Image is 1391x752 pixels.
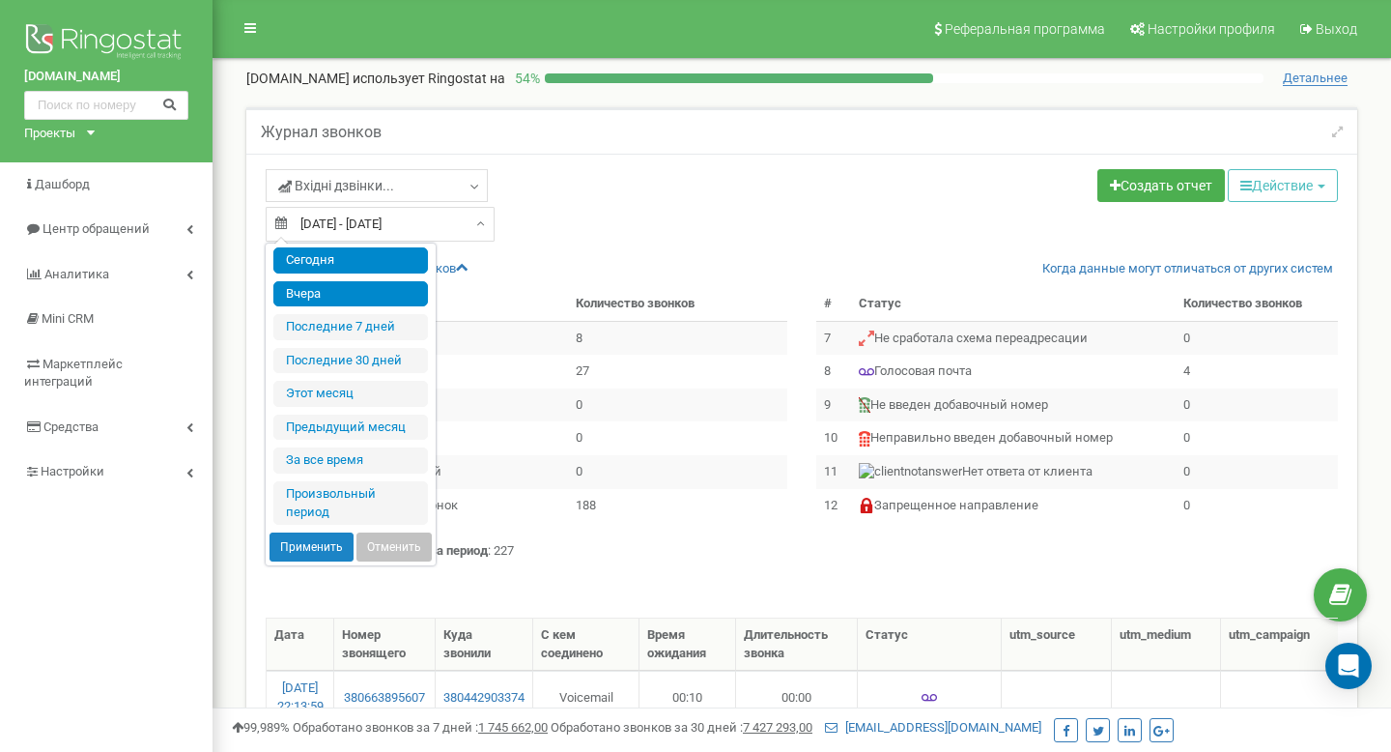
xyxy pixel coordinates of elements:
[568,389,787,422] td: 0
[568,321,787,355] td: 8
[278,176,394,195] span: Вхідні дзвінки...
[639,619,736,671] th: Время ожидания
[568,455,787,489] td: 0
[859,463,962,481] img: Нет ответа от клиента
[1097,169,1225,202] a: Создать отчет
[436,619,533,671] th: Куда звонили
[736,671,858,723] td: 00:00
[736,619,858,671] th: Длительность звонка
[1002,619,1112,671] th: utm_source
[24,357,123,390] span: Маркетплейс интеграций
[533,619,639,671] th: С кем соединено
[303,287,568,321] th: Статус
[639,671,736,723] td: 00:10
[859,397,870,413] img: Не введен добавочный номер
[342,689,427,708] a: 380663895607
[743,720,812,735] u: 7 427 293,00
[35,177,90,191] span: Дашборд
[273,481,428,525] li: Произвольный период
[1176,455,1338,489] td: 0
[859,331,874,346] img: Не сработала схема переадресации
[922,690,937,706] img: Голосовая почта
[1316,21,1357,37] span: Выход
[303,421,568,455] td: Занято
[273,281,428,307] li: Вчера
[356,533,432,562] button: Отменить
[270,533,354,562] button: Применить
[858,619,1002,671] th: Статус
[303,455,568,489] td: Повторный
[851,321,1176,355] td: Не сработала схема переадресации
[246,69,505,88] p: [DOMAIN_NAME]
[551,720,812,735] span: Обработано звонков за 30 дней :
[851,389,1176,422] td: Не введен добавочный номер
[1325,643,1372,689] div: Open Intercom Messenger
[825,720,1041,735] a: [EMAIL_ADDRESS][DOMAIN_NAME]
[1176,389,1338,422] td: 0
[303,321,568,355] td: Отвечен
[816,389,851,422] td: 9
[533,671,639,723] td: Voicemail
[816,287,851,321] th: #
[478,720,548,735] u: 1 745 662,00
[1042,260,1333,278] a: Когда данные могут отличаться от других систем
[505,69,545,88] p: 54 %
[568,489,787,523] td: 188
[851,355,1176,389] td: Голосовая почта
[266,169,488,202] a: Вхідні дзвінки...
[1176,421,1338,455] td: 0
[334,619,436,671] th: Номер звонящего
[353,71,505,86] span: использует Ringostat на
[24,68,188,86] a: [DOMAIN_NAME]
[1283,71,1348,86] span: Детальнее
[43,221,150,236] span: Центр обращений
[859,498,874,513] img: Запрещенное направление
[277,680,324,713] a: [DATE] 22:13:59
[24,19,188,68] img: Ringostat logo
[816,455,851,489] td: 11
[859,364,874,380] img: Голосовая почта
[816,421,851,455] td: 10
[1176,321,1338,355] td: 0
[232,720,290,735] span: 99,989%
[1112,619,1221,671] th: utm_medium
[24,125,75,143] div: Проекты
[261,124,382,141] h5: Журнал звонков
[851,287,1176,321] th: Статус
[273,314,428,340] li: Последние 7 дней
[273,415,428,441] li: Предыдущий меcяц
[293,720,548,735] span: Обработано звонков за 7 дней :
[568,287,787,321] th: Количество звонков
[303,355,568,389] td: Нет ответа
[44,267,109,281] span: Аналитика
[816,489,851,523] td: 12
[851,455,1176,489] td: Нет ответа от клиента
[24,91,188,120] input: Поиск по номеру
[1228,169,1338,202] button: Действие
[303,389,568,422] td: С ошибками
[859,431,870,447] img: Неправильно введен добавочный номер
[273,247,428,274] li: Сегодня
[1176,489,1338,523] td: 0
[41,464,104,478] span: Настройки
[266,542,1338,561] p: : 227
[273,348,428,374] li: Последние 30 дней
[443,689,525,708] a: 380442903374
[273,381,428,407] li: Этот месяц
[1176,355,1338,389] td: 4
[568,421,787,455] td: 0
[816,321,851,355] td: 7
[816,355,851,389] td: 8
[1176,287,1338,321] th: Количество звонков
[267,619,334,671] th: Дата
[42,311,94,326] span: Mini CRM
[1148,21,1275,37] span: Настройки профиля
[43,419,99,434] span: Средства
[273,448,428,474] li: За все время
[303,489,568,523] td: Целевой звонок
[945,21,1105,37] span: Реферальная программа
[568,355,787,389] td: 27
[851,421,1176,455] td: Неправильно введен добавочный номер
[851,489,1176,523] td: Запрещенное направление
